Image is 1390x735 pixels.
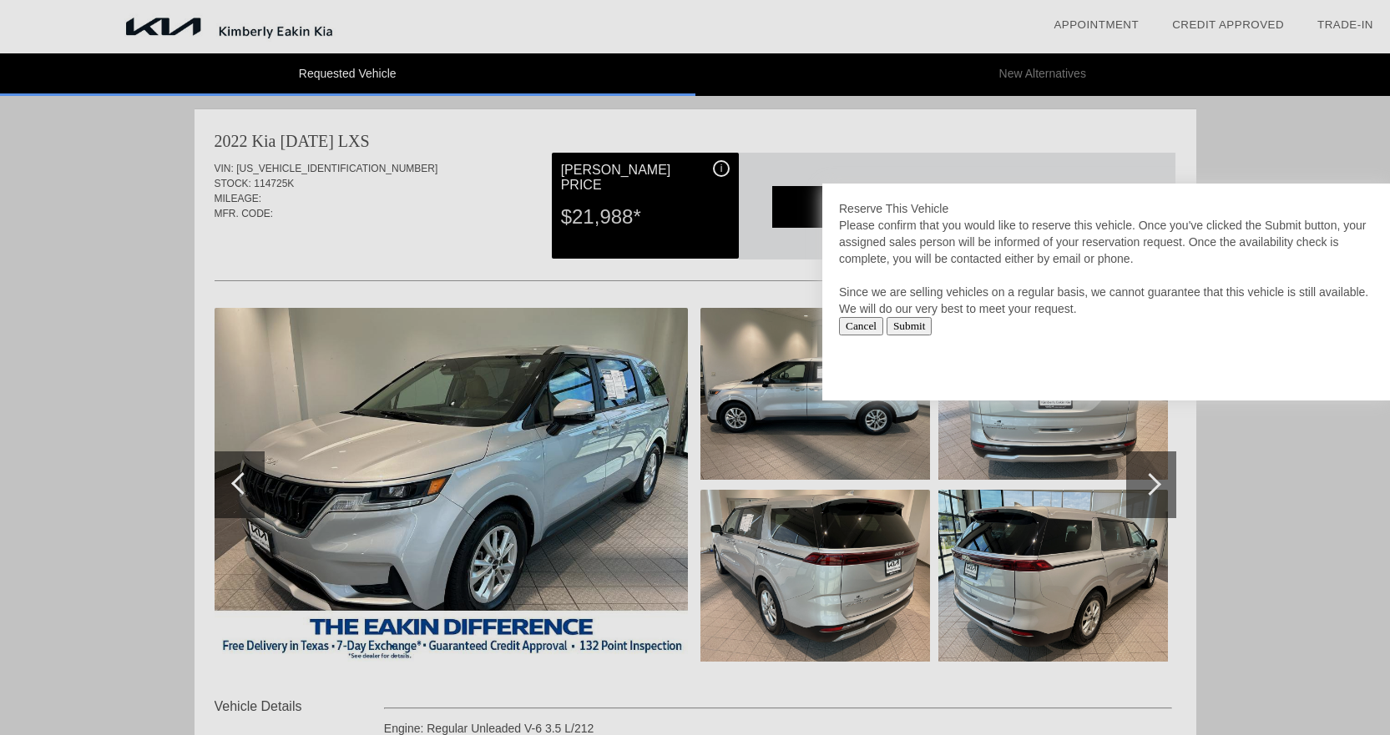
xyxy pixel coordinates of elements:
a: Trade-In [1317,18,1373,31]
a: Appointment [1054,18,1139,31]
input: Cancel [839,317,883,335]
div: Please confirm that you would like to reserve this vehicle. Once you've clicked the Submit button... [839,217,1373,317]
input: Submit [887,317,933,335]
a: Credit Approved [1172,18,1284,31]
div: Reserve This Vehicle [839,200,1373,217]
